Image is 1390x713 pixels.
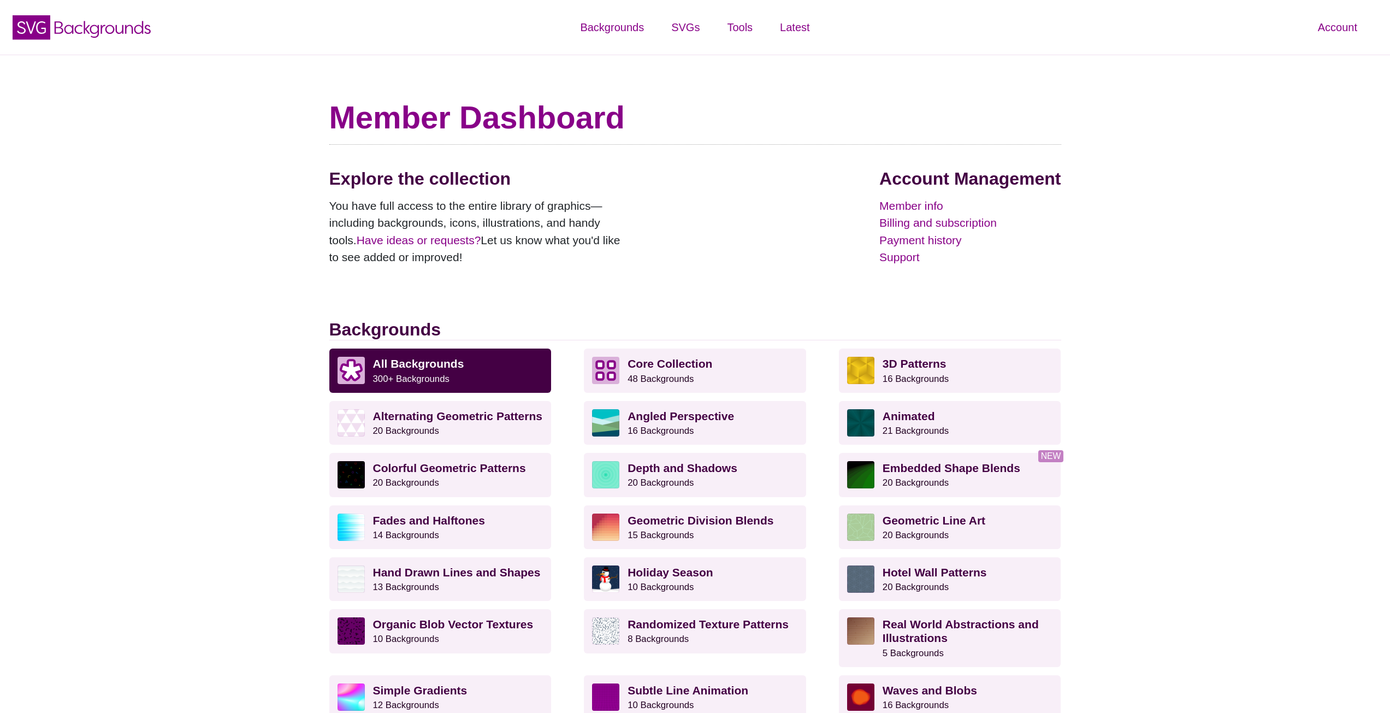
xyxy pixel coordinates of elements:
[329,197,630,266] p: You have full access to the entire library of graphics—including backgrounds, icons, illustration...
[338,565,365,593] img: white subtle wave background
[839,505,1061,549] a: Geometric Line Art20 Backgrounds
[883,648,944,658] small: 5 Backgrounds
[883,684,977,697] strong: Waves and Blobs
[628,462,737,474] strong: Depth and Shadows
[628,530,694,540] small: 15 Backgrounds
[338,683,365,711] img: colorful radial mesh gradient rainbow
[847,514,874,541] img: geometric web of connecting lines
[847,357,874,384] img: fancy golden cube pattern
[373,566,541,579] strong: Hand Drawn Lines and Shapes
[373,374,449,384] small: 300+ Backgrounds
[628,426,694,436] small: 16 Backgrounds
[584,557,806,601] a: Holiday Season10 Backgrounds
[847,409,874,437] img: green rave light effect animated background
[592,617,619,645] img: gray texture pattern on white
[628,410,734,422] strong: Angled Perspective
[373,684,468,697] strong: Simple Gradients
[329,168,630,189] h2: Explore the collection
[338,514,365,541] img: blue lights stretching horizontally over white
[566,11,658,44] a: Backgrounds
[628,618,789,630] strong: Randomized Texture Patterns
[628,514,773,527] strong: Geometric Division Blends
[883,700,949,710] small: 16 Backgrounds
[338,461,365,488] img: a rainbow pattern of outlined geometric shapes
[338,617,365,645] img: Purple vector splotches
[883,357,947,370] strong: 3D Patterns
[883,410,935,422] strong: Animated
[373,514,485,527] strong: Fades and Halftones
[584,401,806,445] a: Angled Perspective16 Backgrounds
[373,478,439,488] small: 20 Backgrounds
[329,319,1061,340] h2: Backgrounds
[883,374,949,384] small: 16 Backgrounds
[883,530,949,540] small: 20 Backgrounds
[329,401,552,445] a: Alternating Geometric Patterns20 Backgrounds
[628,357,712,370] strong: Core Collection
[628,566,713,579] strong: Holiday Season
[628,684,748,697] strong: Subtle Line Animation
[628,374,694,384] small: 48 Backgrounds
[329,453,552,497] a: Colorful Geometric Patterns20 Backgrounds
[658,11,713,44] a: SVGs
[373,618,534,630] strong: Organic Blob Vector Textures
[373,530,439,540] small: 14 Backgrounds
[373,357,464,370] strong: All Backgrounds
[839,453,1061,497] a: Embedded Shape Blends20 Backgrounds
[883,566,987,579] strong: Hotel Wall Patterns
[584,349,806,392] a: Core Collection 48 Backgrounds
[847,461,874,488] img: green to black rings rippling away from corner
[628,582,694,592] small: 10 Backgrounds
[766,11,823,44] a: Latest
[329,98,1061,137] h1: Member Dashboard
[373,462,526,474] strong: Colorful Geometric Patterns
[847,683,874,711] img: various uneven centered blobs
[373,700,439,710] small: 12 Backgrounds
[839,401,1061,445] a: Animated21 Backgrounds
[584,453,806,497] a: Depth and Shadows20 Backgrounds
[839,557,1061,601] a: Hotel Wall Patterns20 Backgrounds
[713,11,766,44] a: Tools
[628,700,694,710] small: 10 Backgrounds
[373,410,542,422] strong: Alternating Geometric Patterns
[1304,11,1371,44] a: Account
[373,582,439,592] small: 13 Backgrounds
[883,426,949,436] small: 21 Backgrounds
[847,617,874,645] img: wooden floor pattern
[592,461,619,488] img: green layered rings within rings
[883,462,1020,474] strong: Embedded Shape Blends
[592,514,619,541] img: red-to-yellow gradient large pixel grid
[592,683,619,711] img: a line grid with a slope perspective
[338,409,365,437] img: light purple and white alternating triangle pattern
[592,409,619,437] img: abstract landscape with sky mountains and water
[592,565,619,593] img: vector art snowman with black hat, branch arms, and carrot nose
[628,478,694,488] small: 20 Backgrounds
[329,609,552,653] a: Organic Blob Vector Textures10 Backgrounds
[879,214,1061,232] a: Billing and subscription
[879,249,1061,266] a: Support
[883,582,949,592] small: 20 Backgrounds
[357,234,481,246] a: Have ideas or requests?
[584,505,806,549] a: Geometric Division Blends15 Backgrounds
[329,349,552,392] a: All Backgrounds 300+ Backgrounds
[879,232,1061,249] a: Payment history
[329,557,552,601] a: Hand Drawn Lines and Shapes13 Backgrounds
[839,349,1061,392] a: 3D Patterns16 Backgrounds
[628,634,689,644] small: 8 Backgrounds
[879,168,1061,189] h2: Account Management
[879,197,1061,215] a: Member info
[839,609,1061,667] a: Real World Abstractions and Illustrations5 Backgrounds
[373,426,439,436] small: 20 Backgrounds
[329,505,552,549] a: Fades and Halftones14 Backgrounds
[847,565,874,593] img: intersecting outlined circles formation pattern
[584,609,806,653] a: Randomized Texture Patterns8 Backgrounds
[373,634,439,644] small: 10 Backgrounds
[883,478,949,488] small: 20 Backgrounds
[883,618,1039,644] strong: Real World Abstractions and Illustrations
[883,514,985,527] strong: Geometric Line Art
